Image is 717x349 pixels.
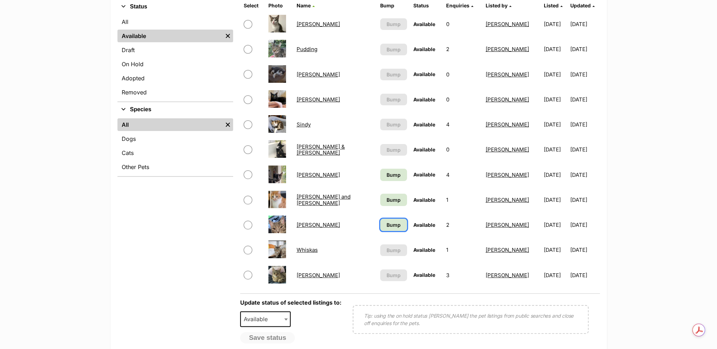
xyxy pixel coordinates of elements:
[297,193,351,206] a: [PERSON_NAME] and [PERSON_NAME]
[541,188,570,212] td: [DATE]
[387,20,401,28] span: Bump
[443,37,482,61] td: 2
[380,94,407,105] button: Bump
[570,37,599,61] td: [DATE]
[297,247,318,253] a: Whiskas
[570,2,595,8] a: Updated
[544,2,559,8] span: Listed
[223,118,233,131] a: Remove filter
[413,21,435,27] span: Available
[117,15,233,28] a: All
[486,2,511,8] a: Listed by
[117,161,233,173] a: Other Pets
[486,247,529,253] a: [PERSON_NAME]
[443,238,482,262] td: 1
[486,121,529,128] a: [PERSON_NAME]
[413,96,435,102] span: Available
[387,247,401,254] span: Bump
[380,244,407,256] button: Bump
[387,221,401,229] span: Bump
[297,21,340,27] a: [PERSON_NAME]
[541,62,570,87] td: [DATE]
[443,213,482,237] td: 2
[486,172,529,178] a: [PERSON_NAME]
[380,144,407,156] button: Bump
[486,46,529,52] a: [PERSON_NAME]
[570,137,599,162] td: [DATE]
[297,2,315,8] a: Name
[380,169,407,181] a: Bump
[387,146,401,154] span: Bump
[117,147,233,159] a: Cats
[570,62,599,87] td: [DATE]
[117,2,233,11] button: Status
[413,247,435,253] span: Available
[380,194,407,206] a: Bump
[570,12,599,36] td: [DATE]
[297,2,311,8] span: Name
[486,146,529,153] a: [PERSON_NAME]
[570,112,599,137] td: [DATE]
[486,197,529,203] a: [PERSON_NAME]
[117,44,233,56] a: Draft
[541,87,570,112] td: [DATE]
[380,18,407,30] button: Bump
[570,2,591,8] span: Updated
[117,14,233,101] div: Status
[486,2,508,8] span: Listed by
[541,137,570,162] td: [DATE]
[541,163,570,187] td: [DATE]
[387,272,401,279] span: Bump
[443,137,482,162] td: 0
[570,263,599,287] td: [DATE]
[297,272,340,279] a: [PERSON_NAME]
[297,96,340,103] a: [PERSON_NAME]
[380,219,407,231] a: Bump
[413,272,435,278] span: Available
[380,69,407,80] button: Bump
[117,30,223,42] a: Available
[413,222,435,228] span: Available
[297,222,340,228] a: [PERSON_NAME]
[486,21,529,27] a: [PERSON_NAME]
[117,118,223,131] a: All
[446,2,469,8] span: translation missing: en.admin.listings.index.attributes.enquiries
[297,71,340,78] a: [PERSON_NAME]
[297,121,311,128] a: Sindy
[364,312,577,327] p: Tip: using the on hold status [PERSON_NAME] the pet listings from public searches and close off e...
[413,172,435,177] span: Available
[570,87,599,112] td: [DATE]
[387,171,401,179] span: Bump
[387,196,401,204] span: Bump
[387,96,401,103] span: Bump
[541,37,570,61] td: [DATE]
[443,188,482,212] td: 1
[297,143,345,156] a: [PERSON_NAME] & [PERSON_NAME]
[413,121,435,127] span: Available
[443,87,482,112] td: 0
[240,311,291,327] span: Available
[380,269,407,281] button: Bump
[268,40,286,57] img: Pudding
[570,188,599,212] td: [DATE]
[413,46,435,52] span: Available
[486,272,529,279] a: [PERSON_NAME]
[541,112,570,137] td: [DATE]
[117,86,233,99] a: Removed
[387,46,401,53] span: Bump
[443,263,482,287] td: 3
[541,263,570,287] td: [DATE]
[541,238,570,262] td: [DATE]
[443,112,482,137] td: 4
[413,197,435,203] span: Available
[117,58,233,70] a: On Hold
[117,132,233,145] a: Dogs
[117,72,233,85] a: Adopted
[297,172,340,178] a: [PERSON_NAME]
[544,2,563,8] a: Listed
[443,163,482,187] td: 4
[486,71,529,78] a: [PERSON_NAME]
[117,117,233,176] div: Species
[443,62,482,87] td: 0
[541,213,570,237] td: [DATE]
